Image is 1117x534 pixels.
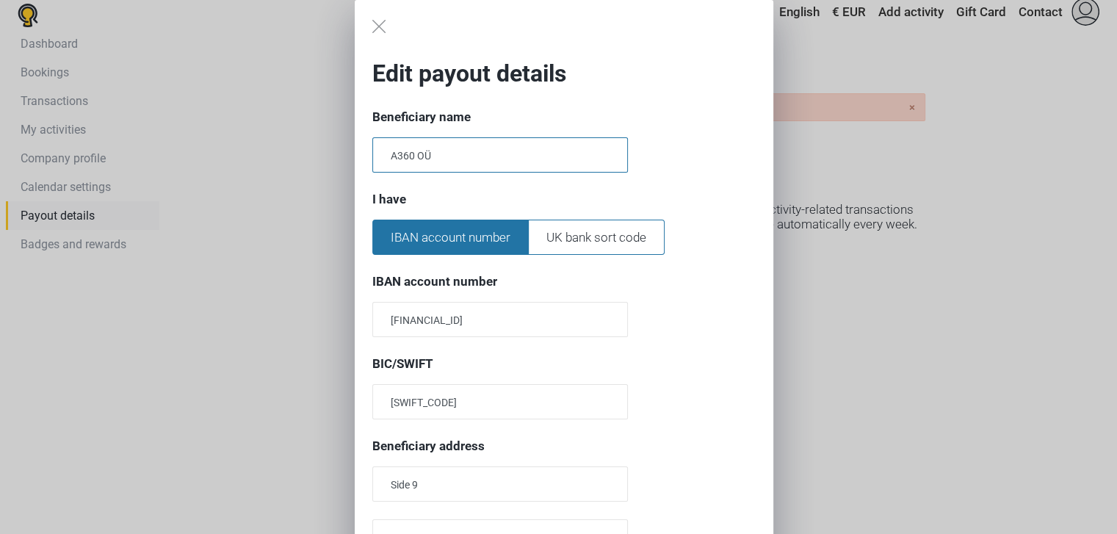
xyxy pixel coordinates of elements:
[372,273,756,290] p: IBAN account number
[528,220,665,255] label: UK bank sort code
[372,437,756,455] p: Beneficiary address
[372,108,756,126] p: Beneficiary name
[372,355,756,372] p: BIC/SWIFT
[372,302,628,337] input: IBAN number
[372,20,386,33] img: Close
[372,57,756,90] p: Edit payout details
[372,220,529,255] label: IBAN account number
[372,466,628,502] input: Address line 1
[372,137,628,173] input: Beneficiary
[372,384,628,419] input: BIC/SWIFT
[372,190,756,208] p: I have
